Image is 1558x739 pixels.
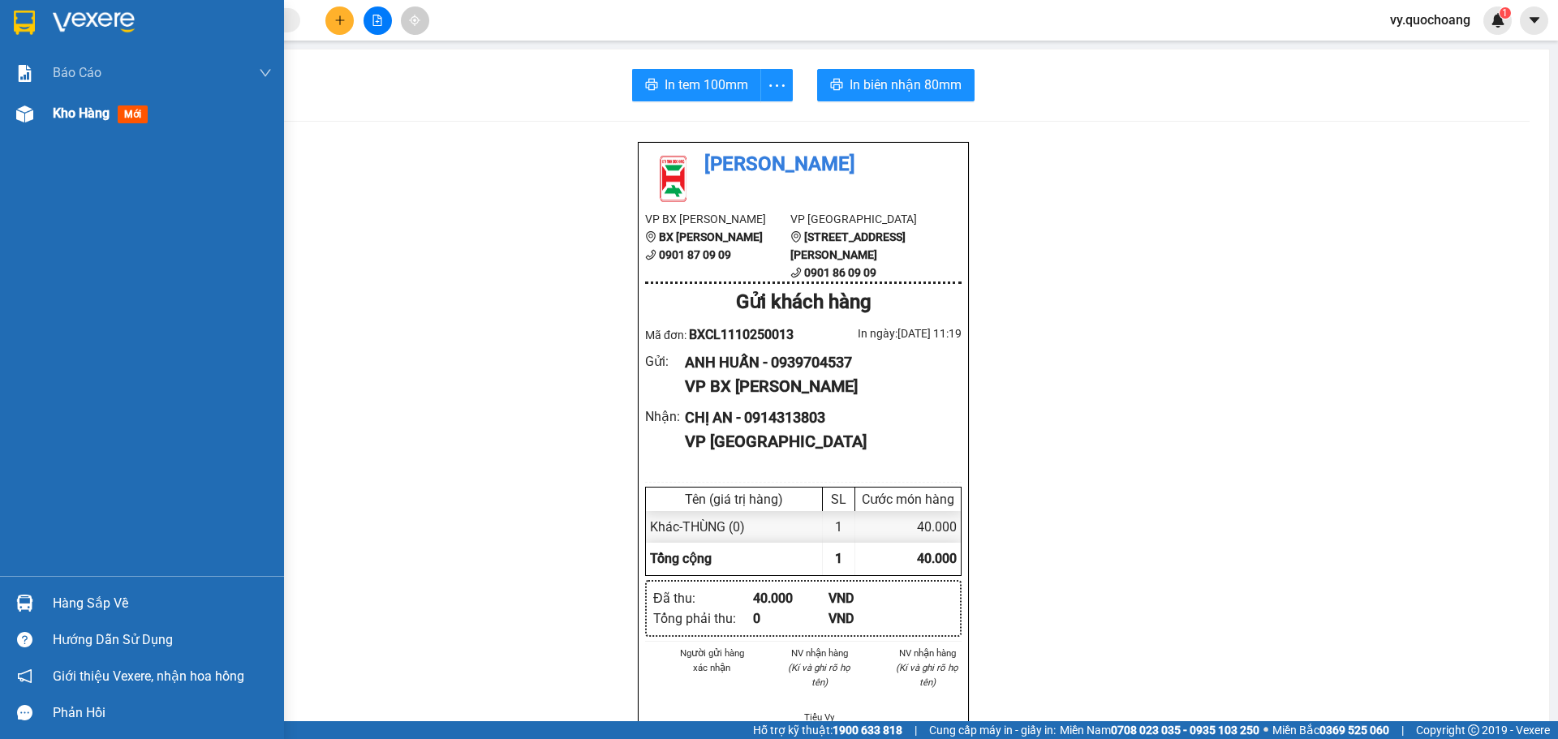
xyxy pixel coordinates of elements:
[1319,724,1389,737] strong: 0369 525 060
[830,78,843,93] span: printer
[401,6,429,35] button: aim
[1111,724,1259,737] strong: 0708 023 035 - 0935 103 250
[17,668,32,684] span: notification
[685,351,949,374] div: ANH HUẤN - 0939704537
[8,8,235,39] li: [PERSON_NAME]
[685,429,949,454] div: VP [GEOGRAPHIC_DATA]
[929,721,1056,739] span: Cung cấp máy in - giấy in:
[645,249,656,260] span: phone
[1502,7,1508,19] span: 1
[790,267,802,278] span: phone
[645,231,656,243] span: environment
[689,327,794,342] span: BXCL1110250013
[665,75,748,95] span: In tem 100mm
[827,492,850,507] div: SL
[8,69,112,105] li: VP BX [PERSON_NAME]
[53,701,272,725] div: Phản hồi
[259,67,272,79] span: down
[785,646,854,660] li: NV nhận hàng
[334,15,346,26] span: plus
[325,6,354,35] button: plus
[645,78,658,93] span: printer
[833,724,902,737] strong: 1900 633 818
[1272,721,1389,739] span: Miền Bắc
[790,231,802,243] span: environment
[788,662,850,688] i: (Kí và ghi rõ họ tên)
[859,492,957,507] div: Cước món hàng
[685,406,949,429] div: CHỊ AN - 0914313803
[761,75,792,96] span: more
[1527,13,1542,28] span: caret-down
[896,662,958,688] i: (Kí và ghi rõ họ tên)
[1491,13,1505,28] img: icon-new-feature
[653,588,753,608] div: Đã thu :
[645,149,962,180] li: [PERSON_NAME]
[785,710,854,724] li: Tiểu Vy
[1060,721,1259,739] span: Miền Nam
[1520,6,1548,35] button: caret-down
[632,69,761,101] button: printerIn tem 100mm
[53,666,244,686] span: Giới thiệu Vexere, nhận hoa hồng
[653,608,753,629] div: Tổng phải thu :
[828,608,904,629] div: VND
[14,11,35,35] img: logo-vxr
[790,230,906,261] b: [STREET_ADDRESS][PERSON_NAME]
[753,608,828,629] div: 0
[118,105,148,123] span: mới
[753,721,902,739] span: Hỗ trợ kỹ thuật:
[53,591,272,616] div: Hàng sắp về
[16,105,33,122] img: warehouse-icon
[645,210,790,228] li: VP BX [PERSON_NAME]
[645,406,685,427] div: Nhận :
[650,519,745,535] span: Khác - THÙNG (0)
[855,511,961,543] div: 40.000
[915,721,917,739] span: |
[16,65,33,82] img: solution-icon
[659,248,731,261] b: 0901 87 09 09
[828,588,904,608] div: VND
[804,266,876,279] b: 0901 86 09 09
[53,628,272,652] div: Hướng dẫn sử dụng
[753,588,828,608] div: 40.000
[659,230,763,243] b: BX [PERSON_NAME]
[1468,724,1479,736] span: copyright
[835,551,842,566] span: 1
[850,75,962,95] span: In biên nhận 80mm
[53,105,110,121] span: Kho hàng
[409,15,420,26] span: aim
[645,351,685,372] div: Gửi :
[817,69,975,101] button: printerIn biên nhận 80mm
[760,69,793,101] button: more
[17,705,32,720] span: message
[53,62,101,83] span: Báo cáo
[8,108,19,119] span: environment
[685,374,949,399] div: VP BX [PERSON_NAME]
[1263,727,1268,733] span: ⚪️
[790,210,936,228] li: VP [GEOGRAPHIC_DATA]
[650,492,818,507] div: Tên (giá trị hàng)
[893,646,962,660] li: NV nhận hàng
[917,551,957,566] span: 40.000
[372,15,383,26] span: file-add
[8,8,65,65] img: logo.jpg
[1401,721,1404,739] span: |
[678,646,747,675] li: Người gửi hàng xác nhận
[823,511,855,543] div: 1
[1377,10,1483,30] span: vy.quochoang
[645,149,702,206] img: logo.jpg
[364,6,392,35] button: file-add
[17,632,32,647] span: question-circle
[16,595,33,612] img: warehouse-icon
[645,287,962,318] div: Gửi khách hàng
[112,69,216,122] li: VP [GEOGRAPHIC_DATA]
[803,324,962,342] div: In ngày: [DATE] 11:19
[1500,7,1511,19] sup: 1
[650,551,712,566] span: Tổng cộng
[645,324,803,345] div: Mã đơn:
